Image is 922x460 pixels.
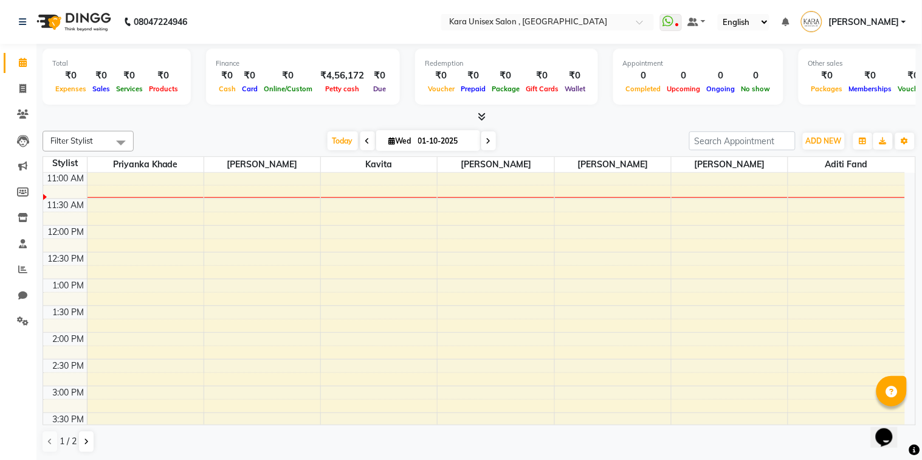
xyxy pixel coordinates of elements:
div: 1:30 PM [50,306,87,319]
span: Wed [386,136,415,145]
span: Gift Cards [523,85,562,93]
span: Products [146,85,181,93]
span: [PERSON_NAME] [204,157,320,172]
span: Voucher [425,85,458,93]
div: 0 [704,69,738,83]
span: Memberships [846,85,895,93]
span: Expenses [52,85,89,93]
div: ₹0 [523,69,562,83]
div: Finance [216,58,390,69]
div: ₹0 [369,69,390,83]
span: ADD NEW [806,136,842,145]
div: ₹4,56,172 [315,69,369,83]
img: Sapana [801,11,822,32]
span: Aditi Fand [788,157,905,172]
span: Upcoming [664,85,704,93]
div: ₹0 [846,69,895,83]
span: Today [328,131,358,150]
span: [PERSON_NAME] [555,157,671,172]
div: 2:00 PM [50,333,87,346]
span: Wallet [562,85,588,93]
span: 1 / 2 [60,435,77,448]
div: 12:00 PM [46,226,87,239]
div: 2:30 PM [50,360,87,372]
span: Kavita [321,157,437,172]
div: ₹0 [489,69,523,83]
span: Priyanka khade [88,157,204,172]
div: 11:30 AM [45,199,87,212]
div: ₹0 [113,69,146,83]
div: 1:00 PM [50,279,87,292]
div: ₹0 [52,69,89,83]
span: [PERSON_NAME] [672,157,788,172]
div: Total [52,58,181,69]
span: Filter Stylist [50,136,93,145]
div: 0 [623,69,664,83]
div: Appointment [623,58,774,69]
div: ₹0 [425,69,458,83]
div: ₹0 [146,69,181,83]
input: 2025-10-01 [415,132,475,150]
span: Completed [623,85,664,93]
span: Sales [89,85,113,93]
div: 3:30 PM [50,413,87,426]
span: [PERSON_NAME] [438,157,554,172]
span: Services [113,85,146,93]
div: 0 [738,69,774,83]
span: Online/Custom [261,85,315,93]
span: Petty cash [322,85,362,93]
div: ₹0 [458,69,489,83]
div: 3:00 PM [50,386,87,399]
img: logo [31,5,114,39]
span: Packages [808,85,846,93]
div: Redemption [425,58,588,69]
span: Package [489,85,523,93]
div: ₹0 [216,69,239,83]
div: ₹0 [89,69,113,83]
span: Ongoing [704,85,738,93]
div: 11:00 AM [45,172,87,185]
div: ₹0 [239,69,261,83]
div: ₹0 [562,69,588,83]
div: 0 [664,69,704,83]
div: 12:30 PM [46,253,87,265]
span: [PERSON_NAME] [828,16,899,29]
span: Card [239,85,261,93]
b: 08047224946 [134,5,187,39]
button: ADD NEW [803,133,845,150]
span: No show [738,85,774,93]
span: Prepaid [458,85,489,93]
div: ₹0 [808,69,846,83]
span: Due [370,85,389,93]
iframe: chat widget [871,411,910,448]
input: Search Appointment [689,131,796,150]
span: Cash [216,85,239,93]
div: ₹0 [261,69,315,83]
div: Stylist [43,157,87,170]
